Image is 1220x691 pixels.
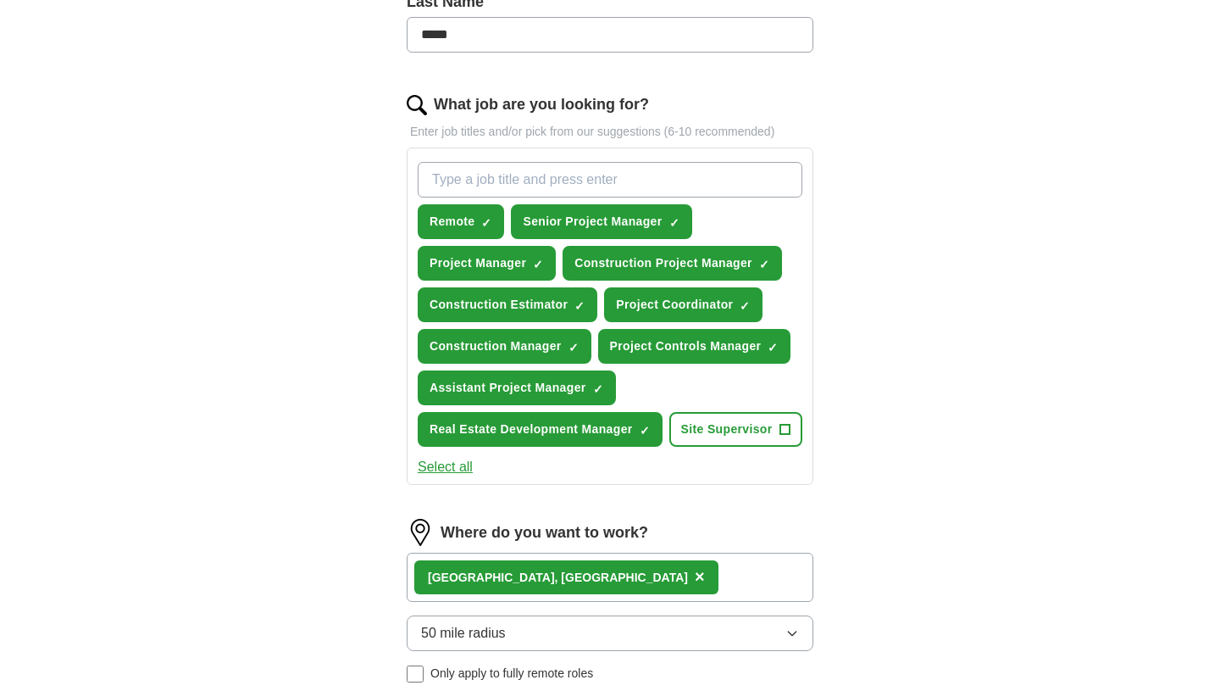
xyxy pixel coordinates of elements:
[430,254,526,272] span: Project Manager
[563,246,782,281] button: Construction Project Manager✓
[604,287,762,322] button: Project Coordinator✓
[418,287,597,322] button: Construction Estimator✓
[434,93,649,116] label: What job are you looking for?
[430,379,586,397] span: Assistant Project Manager
[669,216,679,230] span: ✓
[681,421,773,438] span: Site Supervisor
[533,258,543,271] span: ✓
[759,258,769,271] span: ✓
[430,213,474,231] span: Remote
[418,162,802,198] input: Type a job title and press enter
[418,412,663,447] button: Real Estate Development Manager✓
[740,299,750,313] span: ✓
[418,457,473,477] button: Select all
[574,299,585,313] span: ✓
[418,329,591,364] button: Construction Manager✓
[598,329,791,364] button: Project Controls Manager✓
[418,204,504,239] button: Remote✓
[430,296,568,314] span: Construction Estimator
[669,412,802,447] button: Site Supervisor
[593,382,603,396] span: ✓
[421,623,506,644] span: 50 mile radius
[523,213,662,231] span: Senior Project Manager
[568,341,579,354] span: ✓
[418,246,556,281] button: Project Manager✓
[610,337,762,355] span: Project Controls Manager
[441,521,648,544] label: Where do you want to work?
[407,666,424,683] input: Only apply to fully remote roles
[640,424,650,437] span: ✓
[428,569,688,587] div: [GEOGRAPHIC_DATA], [GEOGRAPHIC_DATA]
[430,665,593,683] span: Only apply to fully remote roles
[695,567,705,586] span: ×
[574,254,752,272] span: Construction Project Manager
[511,204,691,239] button: Senior Project Manager✓
[481,216,491,230] span: ✓
[407,519,434,546] img: location.png
[407,616,813,651] button: 50 mile radius
[695,565,705,590] button: ×
[768,341,778,354] span: ✓
[430,337,562,355] span: Construction Manager
[418,371,616,405] button: Assistant Project Manager✓
[407,95,427,115] img: search.png
[407,123,813,141] p: Enter job titles and/or pick from our suggestions (6-10 recommended)
[430,421,633,438] span: Real Estate Development Manager
[616,296,733,314] span: Project Coordinator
